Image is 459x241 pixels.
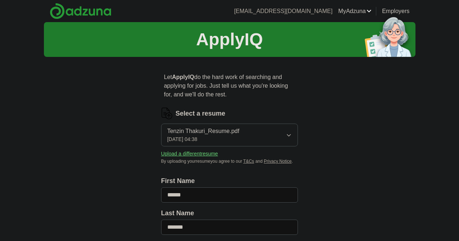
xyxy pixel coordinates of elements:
label: Select a resume [176,109,225,119]
button: Upload a differentresume [161,150,218,158]
label: First Name [161,176,298,186]
a: Employers [382,7,410,16]
label: Last Name [161,208,298,218]
span: [DATE] 04:38 [167,136,197,143]
div: By uploading your resume you agree to our and . [161,158,298,165]
span: Tenzin Thakuri_Resume.pdf [167,127,239,136]
h1: ApplyIQ [196,26,263,53]
a: MyAdzuna [338,7,372,16]
a: T&Cs [243,159,254,164]
strong: ApplyIQ [172,74,194,80]
p: Let do the hard work of searching and applying for jobs. Just tell us what you're looking for, an... [161,70,298,102]
a: Privacy Notice [264,159,292,164]
img: Adzuna logo [50,3,111,19]
img: CV Icon [161,108,173,119]
li: [EMAIL_ADDRESS][DOMAIN_NAME] [234,7,332,16]
button: Tenzin Thakuri_Resume.pdf[DATE] 04:38 [161,124,298,146]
